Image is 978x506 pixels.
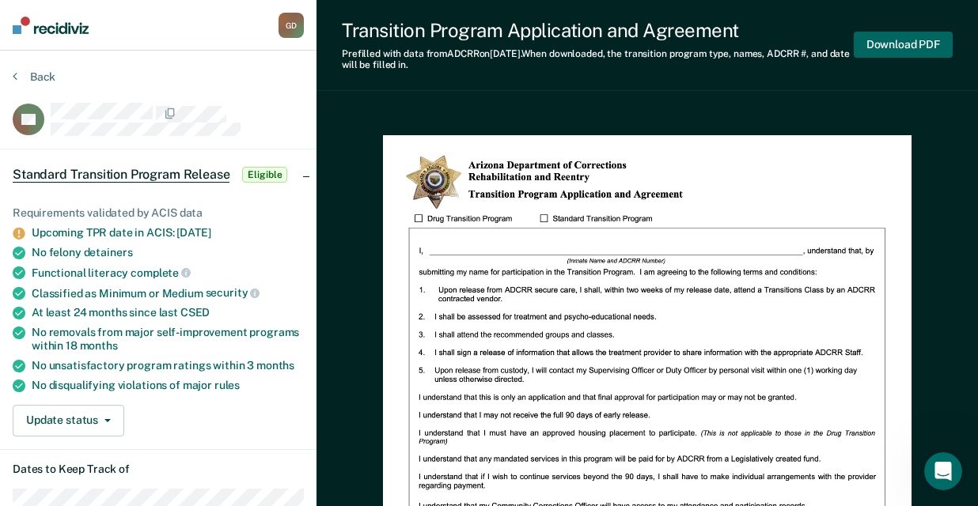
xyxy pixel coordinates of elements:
span: CSED [180,306,210,319]
span: complete [131,266,191,279]
span: Standard Transition Program Release [13,167,229,183]
div: Upcoming TPR date in ACIS: [DATE] [32,226,304,240]
button: Download PDF [854,32,953,58]
div: Prefilled with data from ADCRR on [DATE] . When downloaded, the transition program type, names, A... [342,48,854,71]
div: No disqualifying violations of major [32,379,304,392]
button: Update status [13,405,124,436]
div: No removals from major self-improvement programs within 18 [32,326,304,353]
span: Eligible [242,167,287,183]
div: Transition Program Application and Agreement [342,19,854,42]
button: GD [279,13,304,38]
iframe: Intercom live chat [924,452,962,490]
span: months [80,339,118,352]
div: No felony [32,246,304,259]
span: rules [214,379,240,391]
img: Recidiviz [13,17,89,34]
div: At least 24 months since last [32,306,304,319]
div: G D [279,13,304,38]
div: Requirements validated by ACIS data [13,206,304,220]
span: detainers [84,246,133,259]
div: No unsatisfactory program ratings within 3 [32,359,304,372]
span: months [256,359,294,372]
span: security [206,286,260,299]
button: Back [13,70,55,84]
div: Functional literacy [32,266,304,280]
div: Classified as Minimum or Medium [32,286,304,300]
dt: Dates to Keep Track of [13,463,304,476]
